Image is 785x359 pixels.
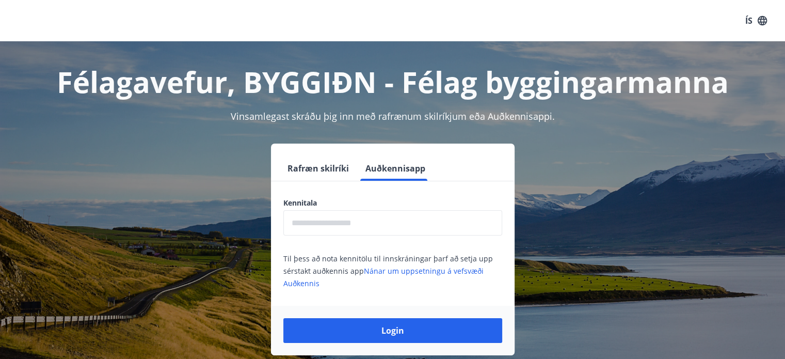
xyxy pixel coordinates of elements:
span: Vinsamlegast skráðu þig inn með rafrænum skilríkjum eða Auðkennisappi. [231,110,555,122]
label: Kennitala [283,198,502,208]
button: ÍS [740,11,773,30]
button: Login [283,318,502,343]
span: Til þess að nota kennitölu til innskráningar þarf að setja upp sérstakt auðkennis app [283,254,493,288]
button: Auðkennisapp [361,156,429,181]
a: Nánar um uppsetningu á vefsvæði Auðkennis [283,266,484,288]
button: Rafræn skilríki [283,156,353,181]
h1: Félagavefur, BYGGIÐN - Félag byggingarmanna [34,62,752,101]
